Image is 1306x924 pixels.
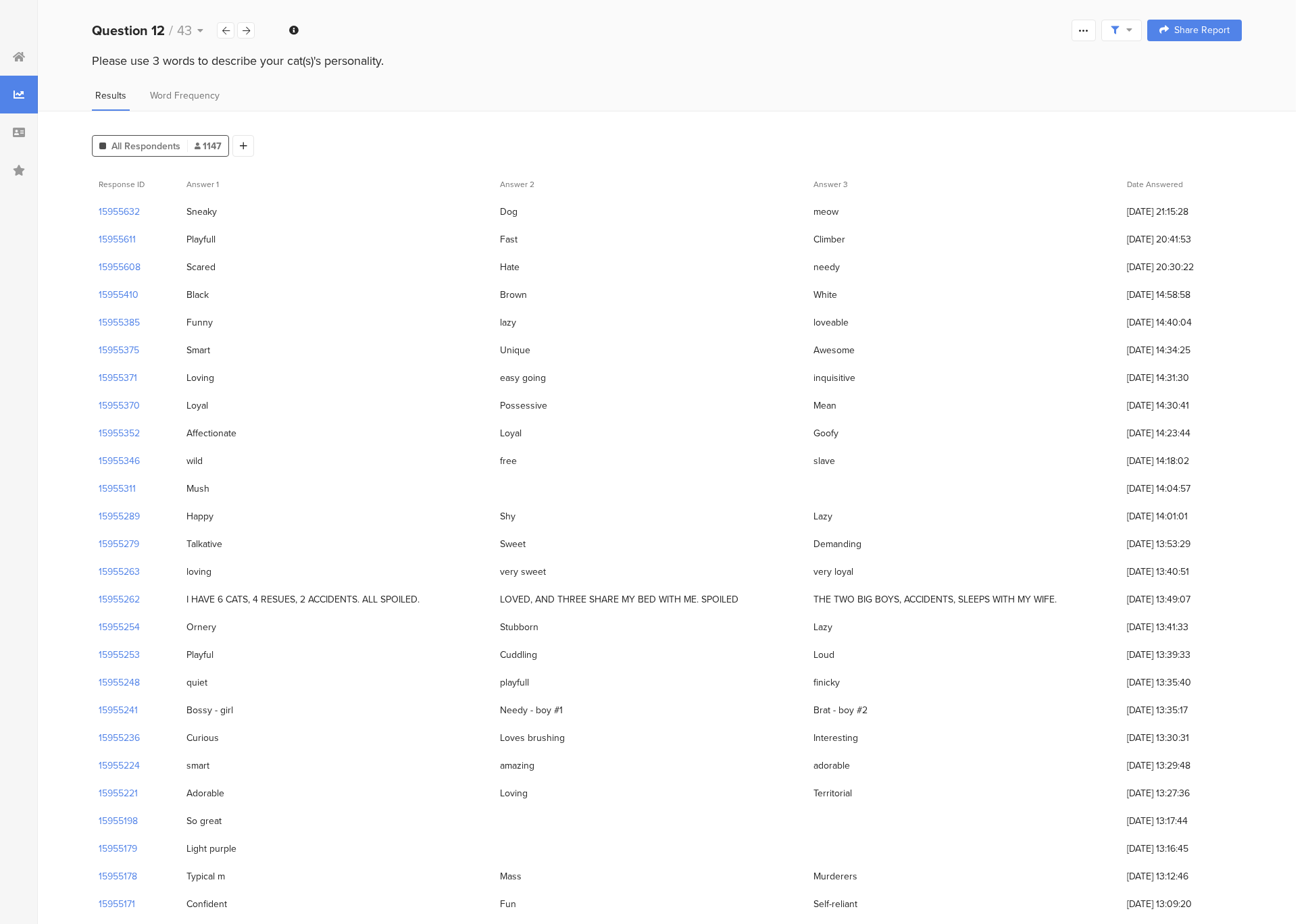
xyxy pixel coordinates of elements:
div: Murderers [813,869,857,883]
span: [DATE] 13:30:31 [1127,731,1235,745]
div: LOVED, AND THREE SHARE MY BED WITH ME. SPOILED [500,592,738,607]
div: Funny [186,315,213,330]
div: Lazy [813,509,832,523]
div: loveable [813,315,849,330]
span: [DATE] 14:04:57 [1127,482,1235,496]
div: Possessive [500,399,547,413]
div: Adorable [186,786,224,800]
div: Curious [186,731,219,745]
div: Hate [500,260,520,274]
div: Territorial [813,786,852,800]
span: [DATE] 14:31:30 [1127,371,1235,385]
span: Word Frequency [150,88,220,103]
div: Black [186,288,209,302]
div: loving [186,565,211,579]
div: Typical m [186,869,225,883]
div: Climber [813,232,845,247]
span: [DATE] 13:41:33 [1127,620,1235,634]
div: Awesome [813,343,855,357]
section: 15955262 [99,592,140,607]
div: Dog [500,205,518,219]
section: 15955236 [99,731,140,745]
div: Mass [500,869,522,883]
div: I HAVE 6 CATS, 4 RESUES, 2 ACCIDENTS. ALL SPOILED. [186,592,420,607]
div: lazy [500,315,516,330]
div: Playfull [186,232,216,247]
span: [DATE] 14:34:25 [1127,343,1235,357]
div: Fast [500,232,518,247]
span: [DATE] 14:18:02 [1127,454,1235,468]
section: 15955410 [99,288,139,302]
span: [DATE] 14:23:44 [1127,426,1235,440]
div: very loyal [813,565,853,579]
div: Mush [186,482,209,496]
span: [DATE] 13:16:45 [1127,842,1235,856]
div: So great [186,814,222,828]
div: Lazy [813,620,832,634]
div: Talkative [186,537,222,551]
span: [DATE] 13:29:48 [1127,759,1235,773]
div: Stubborn [500,620,538,634]
section: 15955352 [99,426,140,440]
section: 15955241 [99,703,138,717]
div: smart [186,759,209,773]
div: Self-reliant [813,897,857,911]
span: [DATE] 13:40:51 [1127,565,1235,579]
div: Demanding [813,537,861,551]
section: 15955289 [99,509,140,523]
div: Light purple [186,842,236,856]
span: 1147 [195,139,222,153]
div: Scared [186,260,216,274]
div: quiet [186,675,207,690]
b: Question 12 [92,20,165,41]
span: [DATE] 13:17:44 [1127,814,1235,828]
div: Loyal [500,426,522,440]
div: Needy - boy #1 [500,703,563,717]
span: [DATE] 13:53:29 [1127,537,1235,551]
section: 15955608 [99,260,141,274]
div: Loving [500,786,528,800]
div: finicky [813,675,840,690]
section: 15955385 [99,315,140,330]
section: 15955248 [99,675,140,690]
span: [DATE] 14:58:58 [1127,288,1235,302]
section: 15955611 [99,232,136,247]
section: 15955632 [99,205,140,219]
div: Mean [813,399,836,413]
span: [DATE] 13:39:33 [1127,648,1235,662]
section: 15955263 [99,565,140,579]
section: 15955198 [99,814,138,828]
section: 15955375 [99,343,139,357]
span: [DATE] 20:41:53 [1127,232,1235,247]
span: [DATE] 14:40:04 [1127,315,1235,330]
span: [DATE] 14:01:01 [1127,509,1235,523]
div: Confident [186,897,227,911]
div: Shy [500,509,516,523]
span: Answer 2 [500,178,534,190]
section: 15955370 [99,399,140,413]
span: [DATE] 13:12:46 [1127,869,1235,883]
div: Affectionate [186,426,236,440]
div: Please use 3 words to describe your cat(s)'s personality. [92,52,1242,70]
span: Share Report [1174,26,1230,35]
div: meow [813,205,838,219]
span: Results [95,88,126,103]
div: Playful [186,648,214,662]
div: Sweet [500,537,526,551]
div: amazing [500,759,534,773]
div: Brat - boy #2 [813,703,868,717]
section: 15955179 [99,842,137,856]
span: Date Answered [1127,178,1183,190]
span: [DATE] 13:35:17 [1127,703,1235,717]
span: Response ID [99,178,145,190]
section: 15955224 [99,759,140,773]
div: Loves brushing [500,731,565,745]
span: 43 [177,20,192,41]
span: [DATE] 13:09:20 [1127,897,1235,911]
div: Sneaky [186,205,217,219]
div: very sweet [500,565,546,579]
div: Unique [500,343,530,357]
section: 15955254 [99,620,140,634]
div: Loving [186,371,214,385]
div: Interesting [813,731,858,745]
